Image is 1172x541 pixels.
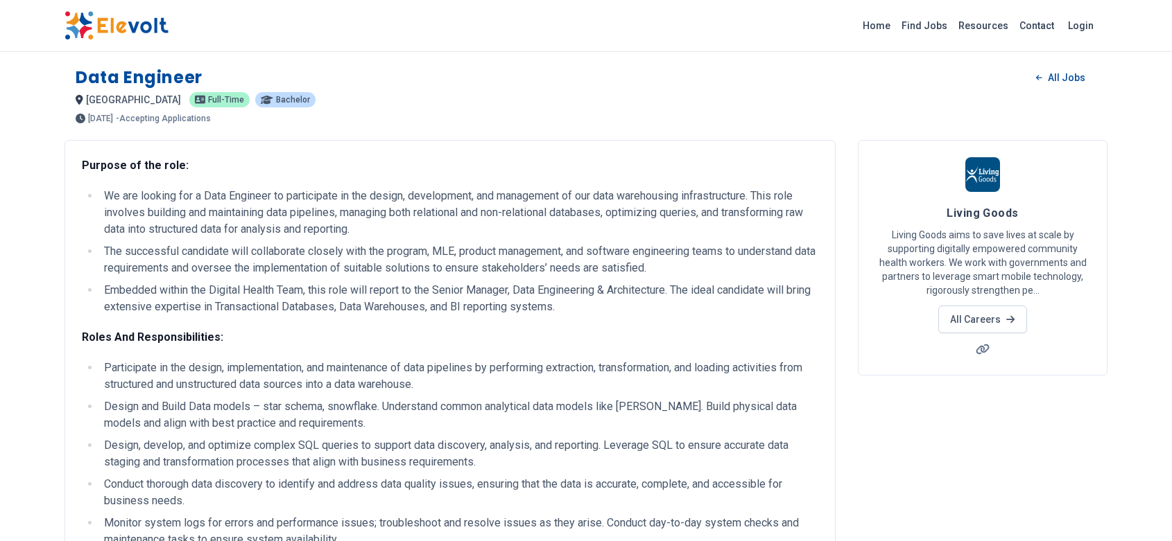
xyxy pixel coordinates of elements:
[276,96,310,104] span: Bachelor
[857,15,896,37] a: Home
[100,476,818,509] li: Conduct thorough data discovery to identify and address data quality issues, ensuring that the da...
[875,228,1090,297] p: Living Goods aims to save lives at scale by supporting digitally empowered community health worke...
[100,360,818,393] li: Participate in the design, implementation, and maintenance of data pipelines by performing extrac...
[1014,15,1060,37] a: Contact
[64,11,169,40] img: Elevolt
[208,96,244,104] span: Full-time
[965,157,1000,192] img: Living Goods
[1025,67,1096,88] a: All Jobs
[76,66,202,89] h1: Data Engineer
[82,330,223,344] strong: Roles And Responsibilities:
[1060,12,1102,39] a: Login
[100,398,818,432] li: Design and Build Data models – star schema, snowflake. Understand common analytical data models l...
[100,188,818,238] li: We are looking for a Data Engineer to participate in the design, development, and management of o...
[947,206,1018,220] span: Living Goods
[82,159,189,172] strong: Purpose of the role:
[116,114,211,123] p: - Accepting Applications
[88,114,113,123] span: [DATE]
[86,94,181,105] span: [GEOGRAPHIC_DATA]
[100,243,818,276] li: The successful candidate will collaborate closely with the program, MLE, product management, and ...
[100,282,818,315] li: Embedded within the Digital Health Team, this role will report to the Senior Manager, Data Engine...
[896,15,953,37] a: Find Jobs
[938,305,1026,333] a: All Careers
[100,437,818,470] li: Design, develop, and optimize complex SQL queries to support data discovery, analysis, and report...
[953,15,1014,37] a: Resources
